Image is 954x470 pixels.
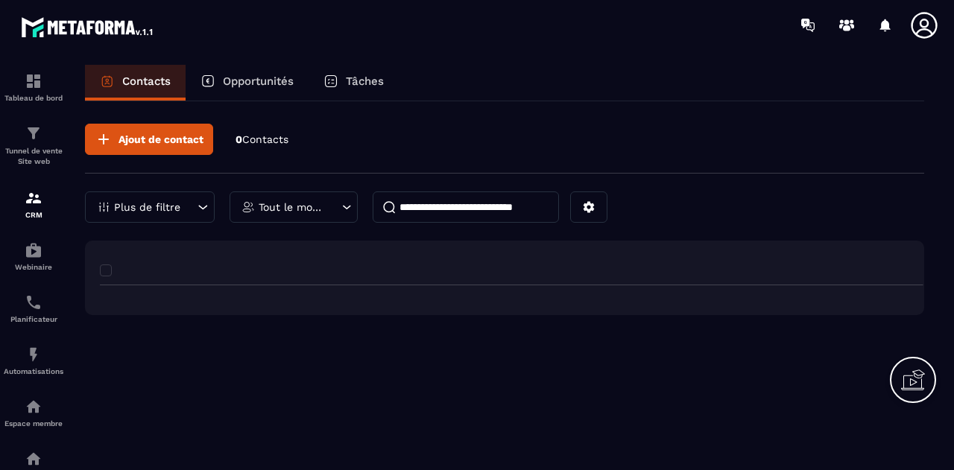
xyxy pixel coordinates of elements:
[4,263,63,271] p: Webinaire
[4,334,63,387] a: automationsautomationsAutomatisations
[4,367,63,375] p: Automatisations
[119,132,203,147] span: Ajout de contact
[4,113,63,178] a: formationformationTunnel de vente Site web
[4,178,63,230] a: formationformationCRM
[4,61,63,113] a: formationformationTableau de bord
[25,124,42,142] img: formation
[186,65,309,101] a: Opportunités
[25,241,42,259] img: automations
[236,133,288,147] p: 0
[25,346,42,363] img: automations
[21,13,155,40] img: logo
[85,124,213,155] button: Ajout de contact
[25,189,42,207] img: formation
[223,74,294,88] p: Opportunités
[309,65,399,101] a: Tâches
[4,94,63,102] p: Tableau de bord
[4,387,63,439] a: automationsautomationsEspace membre
[4,211,63,219] p: CRM
[122,74,171,88] p: Contacts
[25,450,42,468] img: social-network
[4,282,63,334] a: schedulerschedulerPlanificateur
[242,133,288,145] span: Contacts
[25,293,42,311] img: scheduler
[25,72,42,90] img: formation
[346,74,384,88] p: Tâches
[259,202,325,212] p: Tout le monde
[4,315,63,323] p: Planificateur
[85,65,186,101] a: Contacts
[25,398,42,416] img: automations
[114,202,180,212] p: Plus de filtre
[4,230,63,282] a: automationsautomationsWebinaire
[4,146,63,167] p: Tunnel de vente Site web
[4,419,63,428] p: Espace membre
